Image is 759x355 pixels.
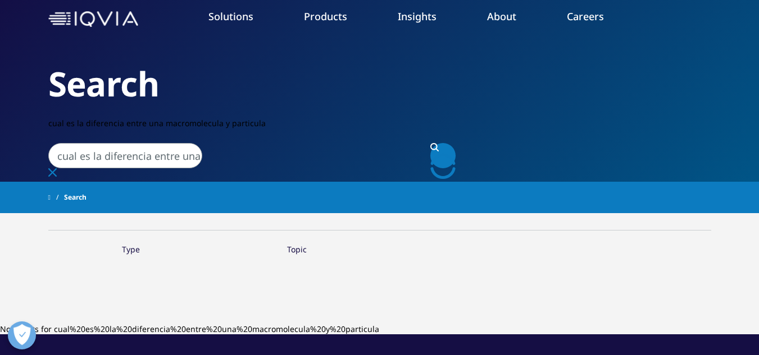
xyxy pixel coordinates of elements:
[48,11,138,27] img: IQVIA Healthcare Information Technology and Pharma Clinical Research Company
[48,118,266,128] span: cual es la diferencia entre una macromolecula y particula
[48,63,711,105] h2: Search
[287,244,307,255] div: Topic facet.
[122,244,140,255] div: Type facet.
[48,168,57,177] svg: Clear
[48,143,202,168] input: Search
[398,10,437,23] a: Insights
[567,10,604,23] a: Careers
[48,168,487,179] div: Clear
[208,10,253,23] a: Solutions
[430,143,439,151] svg: Search
[487,10,516,23] a: About
[430,143,456,168] a: Search
[430,154,456,179] svg: Loading
[304,10,347,23] a: Products
[8,321,36,349] button: Abrir preferencias
[64,187,87,208] span: Search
